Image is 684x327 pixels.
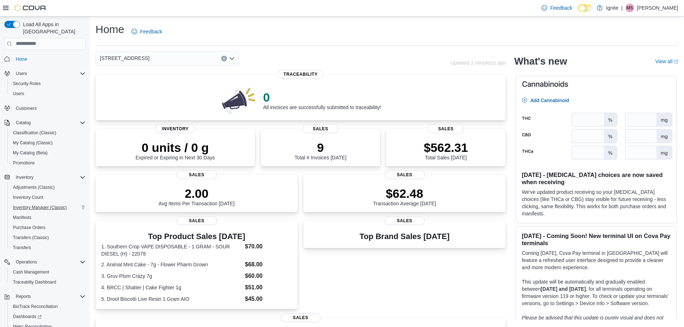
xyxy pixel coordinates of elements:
span: Reports [16,294,31,299]
p: Coming [DATE], Cova Pay terminal in [GEOGRAPHIC_DATA] will feature a refreshed user interface des... [522,249,671,271]
a: Classification (Classic) [10,129,59,137]
svg: External link [674,60,678,64]
span: Feedback [140,28,162,35]
p: This update will be automatically and gradually enabled between , for all terminals operating on ... [522,278,671,307]
span: My Catalog (Beta) [10,149,85,157]
span: Sales [428,125,464,133]
a: Manifests [10,213,34,222]
button: Catalog [13,118,33,127]
dd: $60.00 [245,272,292,280]
span: Classification (Classic) [10,129,85,137]
span: Reports [13,292,85,301]
span: Transfers (Classic) [10,233,85,242]
button: Inventory [1,172,88,182]
a: Cash Management [10,268,52,276]
button: Cash Management [7,267,88,277]
p: $62.48 [373,186,436,201]
span: Dashboards [13,314,42,319]
p: [PERSON_NAME] [637,4,678,12]
dt: 4. BRCC | Shatter | Cake Fighter 1g [101,284,242,291]
div: Avg Items Per Transaction [DATE] [159,186,235,206]
span: Feedback [550,4,572,11]
p: 0 [263,90,381,104]
button: Catalog [1,118,88,128]
span: Customers [13,104,85,113]
a: Feedback [539,1,575,15]
span: Cash Management [10,268,85,276]
a: Purchase Orders [10,223,48,232]
span: Promotions [10,159,85,167]
button: Open list of options [229,56,235,61]
span: Operations [16,259,37,265]
button: My Catalog (Beta) [7,148,88,158]
button: My Catalog (Classic) [7,138,88,148]
a: Dashboards [10,312,45,321]
span: Inventory [16,174,33,180]
button: Inventory [13,173,36,182]
a: Inventory Count [10,193,46,202]
a: Promotions [10,159,38,167]
span: Transfers (Classic) [13,235,49,240]
span: Security Roles [10,79,85,88]
button: Reports [13,292,34,301]
button: Users [13,69,30,78]
span: Load All Apps in [GEOGRAPHIC_DATA] [20,21,85,35]
span: Purchase Orders [13,225,46,230]
span: Sales [385,170,425,179]
span: Traceability [278,70,324,79]
span: Sales [303,125,339,133]
h3: Top Product Sales [DATE] [101,232,292,241]
span: Transfers [13,245,31,251]
dd: $70.00 [245,242,292,251]
span: Adjustments (Classic) [13,184,55,190]
span: Users [16,71,27,76]
button: BioTrack Reconciliation [7,302,88,312]
span: Catalog [16,120,31,126]
span: Inventory Manager (Classic) [13,205,67,210]
span: BioTrack Reconciliation [13,304,58,309]
button: Traceabilty Dashboard [7,277,88,287]
div: Transaction Average [DATE] [373,186,436,206]
h3: [DATE] - Coming Soon! New terminal UI on Cova Pay terminals [522,232,671,247]
a: View allExternal link [655,59,678,64]
span: Adjustments (Classic) [10,183,85,192]
button: Transfers (Classic) [7,233,88,243]
button: Classification (Classic) [7,128,88,138]
h3: Top Brand Sales [DATE] [359,232,450,241]
dd: $68.00 [245,260,292,269]
button: Reports [1,291,88,302]
span: Inventory Count [10,193,85,202]
p: | [621,4,623,12]
button: Promotions [7,158,88,168]
span: [STREET_ADDRESS] [100,54,149,62]
span: My Catalog (Classic) [10,139,85,147]
a: Transfers [10,243,34,252]
a: Adjustments (Classic) [10,183,57,192]
button: Security Roles [7,79,88,89]
span: Traceabilty Dashboard [13,279,56,285]
a: Security Roles [10,79,43,88]
span: Cash Management [13,269,49,275]
a: Home [13,55,30,64]
a: Feedback [129,24,165,39]
span: Transfers [10,243,85,252]
span: Dashboards [10,312,85,321]
span: Sales [177,170,217,179]
a: Dashboards [7,312,88,322]
button: Inventory Count [7,192,88,202]
div: Total # Invoices [DATE] [294,140,346,160]
dd: $45.00 [245,295,292,303]
button: Operations [1,257,88,267]
a: Inventory Manager (Classic) [10,203,70,212]
dt: 1. Southern Crop VAPE DISPOSABLE - 1 GRAM - SOUR DIESEL (H) - 22078 [101,243,242,257]
span: Manifests [10,213,85,222]
span: Inventory [13,173,85,182]
a: Customers [13,104,39,113]
a: BioTrack Reconciliation [10,302,61,311]
span: Customers [16,106,37,111]
a: Users [10,89,27,98]
p: $562.31 [424,140,468,155]
span: Operations [13,258,85,266]
span: Traceabilty Dashboard [10,278,85,286]
span: Classification (Classic) [13,130,56,136]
